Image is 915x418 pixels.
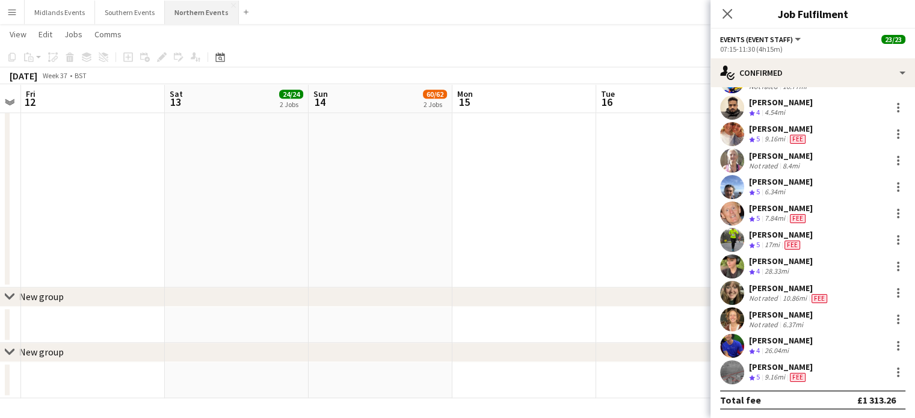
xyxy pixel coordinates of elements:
[749,309,813,320] div: [PERSON_NAME]
[170,88,183,99] span: Sat
[25,1,95,24] button: Midlands Events
[90,26,126,42] a: Comms
[756,134,760,143] span: 5
[749,361,813,372] div: [PERSON_NAME]
[26,88,35,99] span: Fri
[762,266,791,277] div: 28.33mi
[10,29,26,40] span: View
[720,394,761,406] div: Total fee
[756,240,760,249] span: 5
[857,394,896,406] div: £1 313.26
[19,346,64,358] div: New group
[787,372,808,383] div: Crew has different fees then in role
[165,1,239,24] button: Northern Events
[756,266,760,275] span: 4
[782,240,803,250] div: Crew has different fees then in role
[762,134,787,144] div: 9.16mi
[94,29,122,40] span: Comms
[168,95,183,109] span: 13
[749,97,813,108] div: [PERSON_NAME]
[423,90,447,99] span: 60/62
[64,29,82,40] span: Jobs
[762,372,787,383] div: 9.16mi
[749,176,813,187] div: [PERSON_NAME]
[749,203,813,214] div: [PERSON_NAME]
[313,88,328,99] span: Sun
[756,108,760,117] span: 4
[312,95,328,109] span: 14
[455,95,473,109] span: 15
[279,90,303,99] span: 24/24
[60,26,87,42] a: Jobs
[720,45,905,54] div: 07:15-11:30 (4h15m)
[756,346,760,355] span: 4
[749,150,813,161] div: [PERSON_NAME]
[780,294,809,303] div: 10.86mi
[784,241,800,250] span: Fee
[10,70,37,82] div: [DATE]
[749,256,813,266] div: [PERSON_NAME]
[809,294,830,303] div: Crew has different fees then in role
[780,161,802,170] div: 8.4mi
[599,95,615,109] span: 16
[601,88,615,99] span: Tue
[749,283,830,294] div: [PERSON_NAME]
[762,240,782,250] div: 17mi
[19,290,64,303] div: New group
[24,95,35,109] span: 12
[34,26,57,42] a: Edit
[75,71,87,80] div: BST
[39,29,52,40] span: Edit
[756,372,760,381] span: 5
[790,214,806,223] span: Fee
[749,229,813,240] div: [PERSON_NAME]
[720,35,793,44] span: Events (Event Staff)
[756,214,760,223] span: 5
[787,134,808,144] div: Crew has different fees then in role
[790,373,806,382] span: Fee
[749,123,813,134] div: [PERSON_NAME]
[790,135,806,144] span: Fee
[424,100,446,109] div: 2 Jobs
[749,320,780,329] div: Not rated
[756,187,760,196] span: 5
[812,294,827,303] span: Fee
[720,35,803,44] button: Events (Event Staff)
[749,294,780,303] div: Not rated
[881,35,905,44] span: 23/23
[749,161,780,170] div: Not rated
[457,88,473,99] span: Mon
[5,26,31,42] a: View
[40,71,70,80] span: Week 37
[280,100,303,109] div: 2 Jobs
[710,6,915,22] h3: Job Fulfilment
[762,108,787,118] div: 4.54mi
[95,1,165,24] button: Southern Events
[762,187,787,197] div: 6.34mi
[762,214,787,224] div: 7.84mi
[780,320,806,329] div: 6.37mi
[749,335,813,346] div: [PERSON_NAME]
[787,214,808,224] div: Crew has different fees then in role
[710,58,915,87] div: Confirmed
[762,346,791,356] div: 26.04mi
